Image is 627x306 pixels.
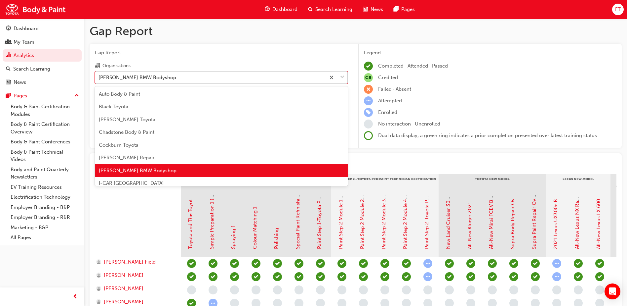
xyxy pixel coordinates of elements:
a: Polishing [273,228,279,249]
a: Body & Paint Technical Videos [8,147,82,165]
a: [PERSON_NAME] Field [96,258,175,266]
span: learningRecordVerb_COMPLETE-icon [209,259,217,268]
span: Failed · Absent [378,86,411,92]
a: Body & Paint Certification Overview [8,119,82,137]
span: learningRecordVerb_COMPLETE-icon [574,272,583,281]
div: Open Intercom Messenger [605,283,620,299]
span: pages-icon [6,93,11,99]
span: pages-icon [394,5,399,14]
span: learningRecordVerb_NONE-icon [380,285,389,294]
span: Pages [401,6,415,13]
span: down-icon [340,73,345,82]
span: learningRecordVerb_PASS-icon [230,259,239,268]
span: learningRecordVerb_COMPLETE-icon [380,272,389,281]
a: Colour Matching 1 [252,207,258,249]
span: Enrolled [378,109,397,115]
span: learningRecordVerb_PASS-icon [337,259,346,268]
span: Credited [378,75,398,80]
span: learningRecordVerb_COMPLETE-icon [488,259,497,268]
span: learningRecordVerb_COMPLETE-icon [531,259,540,268]
a: All-New Kluger 2021 Body and Paint Overview [467,143,473,249]
span: learningRecordVerb_ATTEMPT-icon [552,272,561,281]
span: Auto Body & Paint [99,91,140,97]
span: learningRecordVerb_NONE-icon [187,285,196,294]
a: search-iconSearch Learning [303,3,358,16]
a: Body & Paint Certification Modules [8,102,82,119]
span: null-icon [364,73,373,82]
span: learningRecordVerb_COMPLETE-icon [402,272,411,281]
span: search-icon [308,5,313,14]
span: learningRecordVerb_NONE-icon [552,285,561,294]
span: learningRecordVerb_COMPLETE-icon [380,259,389,268]
span: learningRecordVerb_ATTEMPT-icon [423,272,432,281]
span: news-icon [6,79,11,85]
span: [PERSON_NAME] [104,285,143,292]
span: learningRecordVerb_NONE-icon [595,285,604,294]
span: learningRecordVerb_COMPLETE-icon [595,259,604,268]
span: [PERSON_NAME] Toyota [99,117,155,123]
span: learningRecordVerb_COMPLETE-icon [445,272,454,281]
a: News [3,76,82,88]
span: learningRecordVerb_NONE-icon [466,285,475,294]
span: learningRecordVerb_NONE-icon [574,285,583,294]
div: Pages [14,92,27,100]
span: Chadstone Body & Paint [99,129,154,135]
button: Pages [3,90,82,102]
span: learningRecordVerb_COMPLETE-icon [230,272,239,281]
a: pages-iconPages [388,3,420,16]
div: Lexus New Model [546,174,610,191]
span: organisation-icon [95,63,100,69]
a: Body and Paint Quarterly Newsletters [8,165,82,182]
span: learningRecordVerb_NONE-icon [402,285,411,294]
span: learningRecordVerb_NONE-icon [337,285,346,294]
span: learningRecordVerb_ATTEMPT-icon [552,259,561,268]
a: All-New Lexus LX 600 Body and Paint Overview [596,140,602,249]
button: FT [612,4,624,15]
span: learningRecordVerb_COMPLETE-icon [466,272,475,281]
span: learningRecordVerb_NONE-icon [445,285,454,294]
span: learningRecordVerb_ATTEMPT-icon [364,96,373,105]
span: learningRecordVerb_COMPLETE-icon [574,259,583,268]
a: news-iconNews [358,3,388,16]
span: Black Toyota [99,104,128,110]
a: Supra Body Repair Overview [510,183,516,249]
a: All Pages [8,232,82,243]
span: learningRecordVerb_COMPLETE-icon [509,259,518,268]
span: learningRecordVerb_COMPLETE-icon [466,259,475,268]
button: DashboardMy TeamAnalyticsSearch LearningNews [3,21,82,90]
span: I-CAR [GEOGRAPHIC_DATA] [99,180,164,186]
span: learningRecordVerb_COMPLETE-icon [209,272,217,281]
span: learningRecordVerb_COMPLETE-icon [337,272,346,281]
a: EV Training Resources [8,182,82,192]
span: learningRecordVerb_PASS-icon [187,259,196,268]
div: Dashboard [14,25,39,32]
span: learningRecordVerb_COMPLETE-icon [294,259,303,268]
span: FT [615,6,621,13]
div: News [14,78,26,86]
span: learningRecordVerb_NONE-icon [273,285,282,294]
div: Search Learning [13,65,50,73]
span: News [371,6,383,13]
a: Electrification Technology [8,192,82,202]
span: [PERSON_NAME] BMW Bodyshop [99,168,176,174]
a: Paint Step 1-Toyota Paint Technician Exam [316,152,322,249]
span: learningRecordVerb_COMPLETE-icon [273,272,282,281]
span: search-icon [6,66,11,72]
a: Paint Step 2 Module 3-Plastic Repair [381,166,387,249]
span: Completed · Attended · Passed [378,63,448,69]
div: [PERSON_NAME] BMW Bodyshop [98,74,176,81]
span: chart-icon [6,53,11,59]
a: Supra Paint Repair Overview [531,183,537,249]
a: Dashboard [3,23,82,35]
a: [PERSON_NAME] [96,272,175,279]
a: Body & Paint Conferences [8,137,82,147]
a: Toyota and The Toyota Technician [187,171,193,249]
img: Trak [3,2,68,17]
span: up-icon [74,91,79,100]
a: Employer Branding - B&P [8,202,82,213]
span: learningRecordVerb_COMPLETE-icon [359,272,368,281]
span: Dashboard [272,6,297,13]
a: Employer Branding - R&R [8,212,82,223]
